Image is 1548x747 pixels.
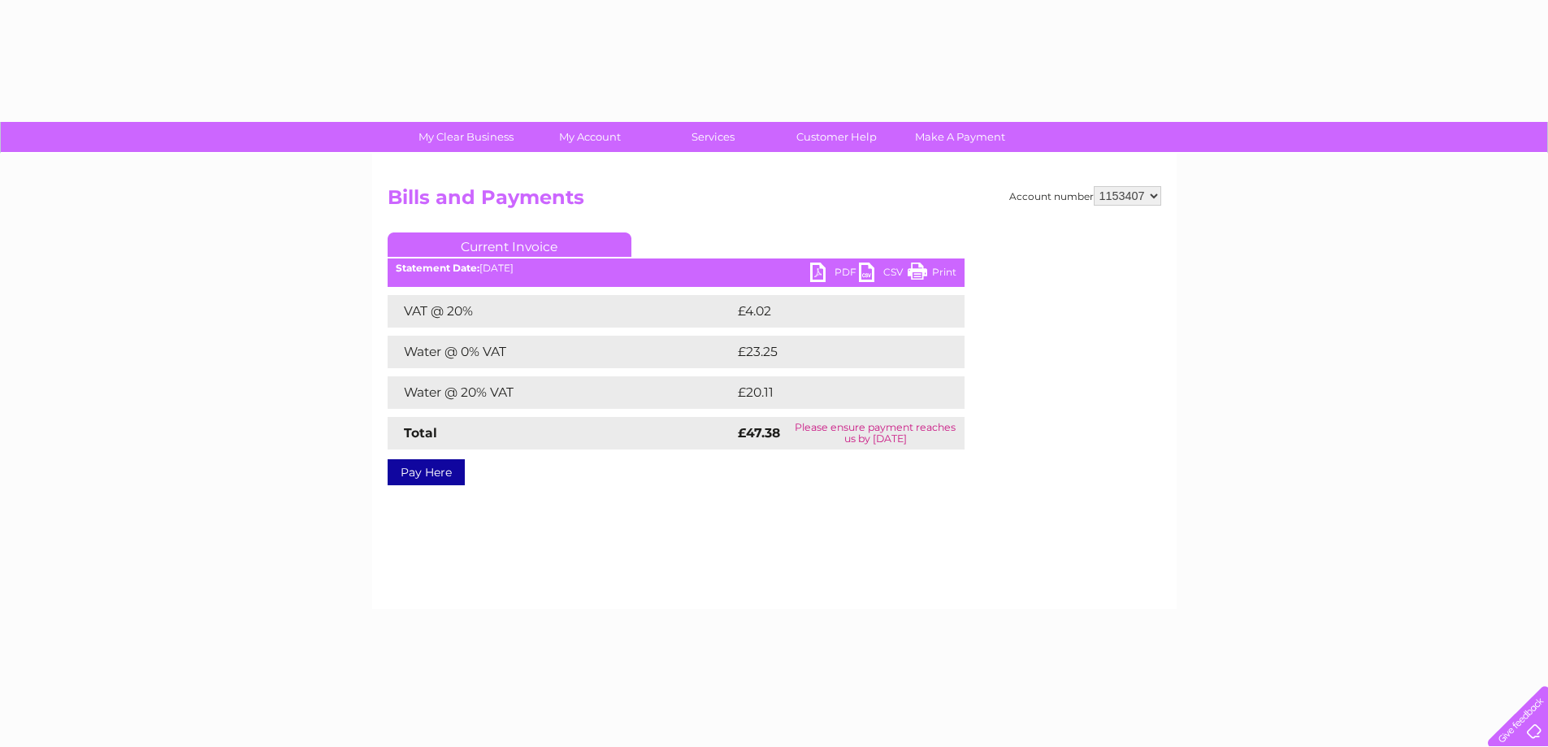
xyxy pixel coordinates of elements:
[734,376,929,409] td: £20.11
[396,262,479,274] b: Statement Date:
[787,417,965,450] td: Please ensure payment reaches us by [DATE]
[738,425,780,441] strong: £47.38
[388,186,1161,217] h2: Bills and Payments
[523,122,657,152] a: My Account
[399,122,533,152] a: My Clear Business
[388,336,734,368] td: Water @ 0% VAT
[770,122,904,152] a: Customer Help
[388,263,965,274] div: [DATE]
[388,232,631,257] a: Current Invoice
[1009,186,1161,206] div: Account number
[734,295,926,328] td: £4.02
[893,122,1027,152] a: Make A Payment
[734,336,931,368] td: £23.25
[859,263,908,286] a: CSV
[404,425,437,441] strong: Total
[908,263,956,286] a: Print
[810,263,859,286] a: PDF
[388,459,465,485] a: Pay Here
[388,376,734,409] td: Water @ 20% VAT
[646,122,780,152] a: Services
[388,295,734,328] td: VAT @ 20%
